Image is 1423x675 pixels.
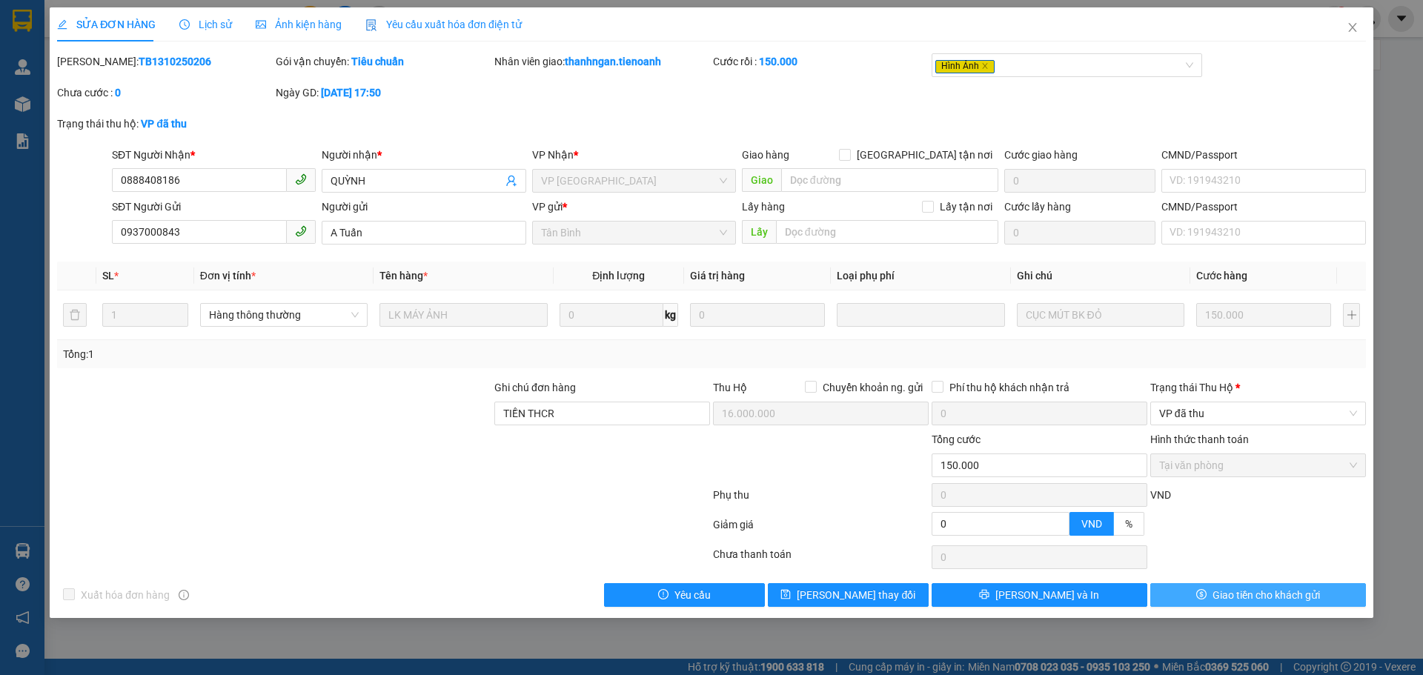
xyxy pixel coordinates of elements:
[781,168,998,192] input: Dọc đường
[1213,587,1320,603] span: Giao tiền cho khách gửi
[1017,303,1184,327] input: Ghi Chú
[932,583,1147,607] button: printer[PERSON_NAME] và In
[63,303,87,327] button: delete
[276,84,491,101] div: Ngày GD:
[1343,303,1359,327] button: plus
[209,304,359,326] span: Hàng thông thường
[768,583,929,607] button: save[PERSON_NAME] thay đổi
[200,270,256,282] span: Đơn vị tính
[541,222,727,244] span: Tân Bình
[742,149,789,161] span: Giao hàng
[494,382,576,393] label: Ghi chú đơn hàng
[112,199,316,215] div: SĐT Người Gửi
[690,270,745,282] span: Giá trị hàng
[943,379,1075,396] span: Phí thu hộ khách nhận trả
[322,147,525,163] div: Người nhận
[179,19,190,30] span: clock-circle
[981,62,989,70] span: close
[112,147,316,163] div: SĐT Người Nhận
[1150,583,1366,607] button: dollarGiao tiền cho khách gửi
[1004,221,1155,245] input: Cước lấy hàng
[932,433,981,445] span: Tổng cước
[1011,262,1190,290] th: Ghi chú
[674,587,711,603] span: Yêu cầu
[532,199,736,215] div: VP gửi
[1161,199,1365,215] div: CMND/Passport
[541,170,727,192] span: VP Đà Lạt
[713,382,747,393] span: Thu Hộ
[75,587,176,603] span: Xuất hóa đơn hàng
[57,53,273,70] div: [PERSON_NAME]:
[592,270,645,282] span: Định lượng
[57,116,328,132] div: Trạng thái thu hộ:
[57,84,273,101] div: Chưa cước :
[532,149,574,161] span: VP Nhận
[1159,454,1357,476] span: Tại văn phòng
[1150,433,1249,445] label: Hình thức thanh toán
[505,175,517,187] span: user-add
[604,583,765,607] button: exclamation-circleYêu cầu
[759,56,797,67] b: 150.000
[776,220,998,244] input: Dọc đường
[797,587,915,603] span: [PERSON_NAME] thay đổi
[63,346,549,362] div: Tổng: 1
[1004,149,1078,161] label: Cước giao hàng
[1150,489,1171,501] span: VND
[1347,21,1359,33] span: close
[1004,201,1071,213] label: Cước lấy hàng
[1161,147,1365,163] div: CMND/Passport
[256,19,342,30] span: Ảnh kiện hàng
[139,56,211,67] b: TB1310250206
[321,87,381,99] b: [DATE] 17:50
[711,546,930,572] div: Chưa thanh toán
[1081,518,1102,530] span: VND
[494,53,710,70] div: Nhân viên giao:
[690,303,825,327] input: 0
[379,303,547,327] input: VD: Bàn, Ghế
[663,303,678,327] span: kg
[295,225,307,237] span: phone
[1159,402,1357,425] span: VP đã thu
[831,262,1010,290] th: Loại phụ phí
[1196,270,1247,282] span: Cước hàng
[742,168,781,192] span: Giao
[780,589,791,601] span: save
[365,19,522,30] span: Yêu cầu xuất hóa đơn điện tử
[995,587,1099,603] span: [PERSON_NAME] và In
[1150,379,1366,396] div: Trạng thái Thu Hộ
[351,56,404,67] b: Tiêu chuẩn
[295,173,307,185] span: phone
[57,19,67,30] span: edit
[713,53,929,70] div: Cước rồi :
[742,220,776,244] span: Lấy
[1332,7,1373,49] button: Close
[57,19,156,30] span: SỬA ĐƠN HÀNG
[742,201,785,213] span: Lấy hàng
[494,402,710,425] input: Ghi chú đơn hàng
[379,270,428,282] span: Tên hàng
[711,487,930,513] div: Phụ thu
[115,87,121,99] b: 0
[1196,589,1207,601] span: dollar
[979,589,989,601] span: printer
[102,270,114,282] span: SL
[365,19,377,31] img: icon
[565,56,661,67] b: thanhngan.tienoanh
[141,118,187,130] b: VP đã thu
[322,199,525,215] div: Người gửi
[817,379,929,396] span: Chuyển khoản ng. gửi
[256,19,266,30] span: picture
[935,60,995,73] span: Hình Ảnh
[1004,169,1155,193] input: Cước giao hàng
[658,589,669,601] span: exclamation-circle
[179,19,232,30] span: Lịch sử
[1196,303,1331,327] input: 0
[1125,518,1132,530] span: %
[276,53,491,70] div: Gói vận chuyển:
[934,199,998,215] span: Lấy tận nơi
[179,590,189,600] span: info-circle
[711,516,930,542] div: Giảm giá
[851,147,998,163] span: [GEOGRAPHIC_DATA] tận nơi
